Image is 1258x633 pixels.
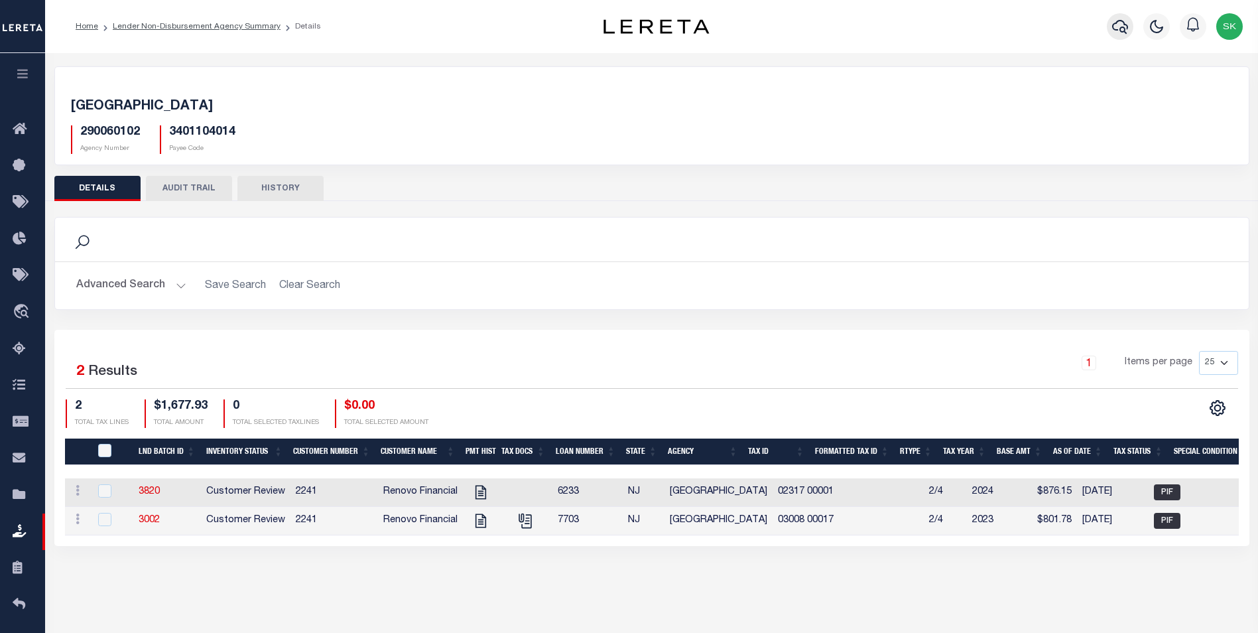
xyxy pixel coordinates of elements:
th: Special Condition: activate to sort column ascending [1168,439,1255,466]
td: 02317 00001 [773,478,839,507]
p: TOTAL AMOUNT [154,418,208,428]
td: 6233 [552,478,623,507]
i: travel_explore [13,304,34,321]
button: AUDIT TRAIL [146,176,232,201]
td: [DATE] [1077,478,1137,507]
td: 2024 [967,478,1021,507]
th: Customer Name: activate to sort column ascending [375,439,460,466]
p: TOTAL SELECTED AMOUNT [344,418,428,428]
p: TOTAL TAX LINES [75,418,129,428]
th: Pmt Hist [460,439,496,466]
a: 3002 [139,516,160,525]
button: HISTORY [237,176,324,201]
img: svg+xml;base64,PHN2ZyB4bWxucz0iaHR0cDovL3d3dy53My5vcmcvMjAwMC9zdmciIHBvaW50ZXItZXZlbnRzPSJub25lIi... [1216,13,1243,40]
th: Loan Number: activate to sort column ascending [550,439,621,466]
th: Agency: activate to sort column ascending [662,439,743,466]
th: LND Batch ID: activate to sort column ascending [133,439,201,466]
p: Agency Number [80,144,140,154]
label: Results [88,362,137,383]
h4: $0.00 [344,399,428,414]
td: $876.15 [1021,478,1077,507]
td: NJ [623,507,664,535]
th: Tax Status: activate to sort column ascending [1108,439,1168,466]
td: 2/4 [924,507,967,535]
th: Tax Id: activate to sort column ascending [743,439,810,466]
h4: $1,677.93 [154,399,208,414]
td: [GEOGRAPHIC_DATA] [664,507,773,535]
td: 2241 [290,507,378,535]
th: &nbsp;&nbsp;&nbsp;&nbsp;&nbsp;&nbsp;&nbsp;&nbsp;&nbsp;&nbsp; [65,439,90,466]
td: 7703 [552,507,623,535]
a: Home [76,23,98,31]
td: 03008 00017 [773,507,839,535]
th: Customer Number: activate to sort column ascending [288,439,375,466]
span: PIF [1154,484,1180,500]
h4: 2 [75,399,129,414]
h4: 0 [233,399,319,414]
span: [GEOGRAPHIC_DATA] [71,100,213,113]
td: 2/4 [924,478,967,507]
th: QID [90,439,133,466]
td: 2023 [967,507,1021,535]
th: Formatted Tax Id: activate to sort column ascending [810,439,895,466]
td: Customer Review [201,507,290,535]
button: DETAILS [54,176,141,201]
a: 3820 [139,487,160,496]
th: Tax Year: activate to sort column ascending [938,439,991,466]
th: RType: activate to sort column ascending [895,439,938,466]
td: Customer Review [201,478,290,507]
th: Base Amt: activate to sort column ascending [991,439,1048,466]
h5: 290060102 [80,125,140,140]
a: 1 [1082,356,1096,370]
th: Inventory Status: activate to sort column ascending [201,439,288,466]
th: State: activate to sort column ascending [621,439,662,466]
a: Lender Non-Disbursement Agency Summary [113,23,281,31]
td: Renovo Financial [378,478,463,507]
button: Advanced Search [76,273,186,299]
td: [GEOGRAPHIC_DATA] [664,478,773,507]
span: 2 [76,365,84,379]
img: logo-dark.svg [603,19,710,34]
th: As Of Date: activate to sort column ascending [1048,439,1108,466]
span: Items per page [1125,356,1192,370]
td: Renovo Financial [378,507,463,535]
td: 2241 [290,478,378,507]
h5: 3401104014 [169,125,235,140]
li: Details [281,21,321,33]
span: PIF [1154,513,1180,529]
p: TOTAL SELECTED TAXLINES [233,418,319,428]
td: [DATE] [1077,507,1137,535]
td: $801.78 [1021,507,1077,535]
p: Payee Code [169,144,235,154]
td: NJ [623,478,664,507]
th: Tax Docs: activate to sort column ascending [496,439,550,466]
